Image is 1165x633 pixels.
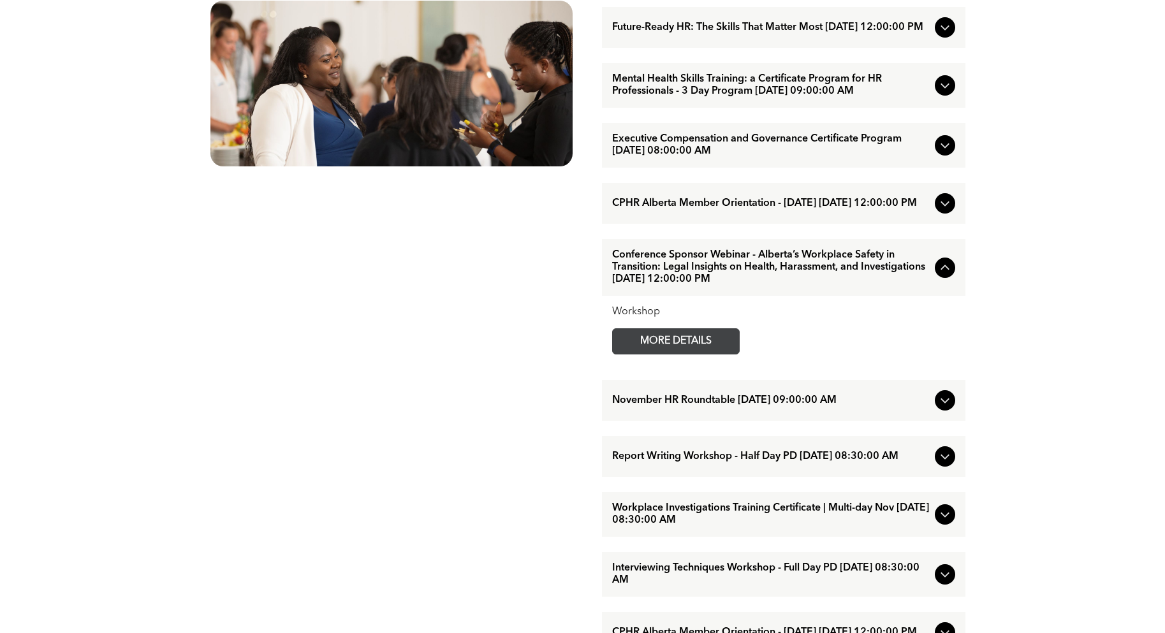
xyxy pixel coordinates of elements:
[612,22,930,34] span: Future-Ready HR: The Skills That Matter Most [DATE] 12:00:00 PM
[612,562,930,586] span: Interviewing Techniques Workshop - Full Day PD [DATE] 08:30:00 AM
[612,451,930,463] span: Report Writing Workshop - Half Day PD [DATE] 08:30:00 AM
[612,395,930,407] span: November HR Roundtable [DATE] 09:00:00 AM
[612,133,930,157] span: Executive Compensation and Governance Certificate Program [DATE] 08:00:00 AM
[612,502,930,527] span: Workplace Investigations Training Certificate | Multi-day Nov [DATE] 08:30:00 AM
[612,306,955,318] div: Workshop
[612,198,930,210] span: CPHR Alberta Member Orientation - [DATE] [DATE] 12:00:00 PM
[626,329,726,354] span: MORE DETAILS
[612,328,740,354] a: MORE DETAILS
[612,249,930,286] span: Conference Sponsor Webinar - Alberta’s Workplace Safety in Transition: Legal Insights on Health, ...
[612,73,930,98] span: Mental Health Skills Training: a Certificate Program for HR Professionals - 3 Day Program [DATE] ...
